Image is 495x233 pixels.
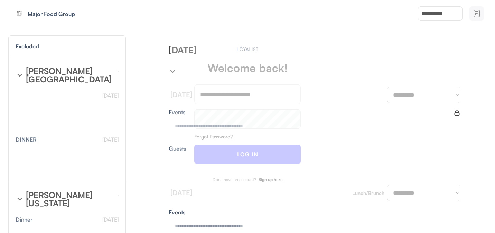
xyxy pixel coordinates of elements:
u: Forgot Password? [194,134,233,140]
strong: Sign up here [259,177,283,182]
div: Don't have an account? [213,178,256,182]
div: Welcome back! [207,62,288,73]
img: Main.svg [236,46,260,51]
button: LOG IN [194,145,301,164]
